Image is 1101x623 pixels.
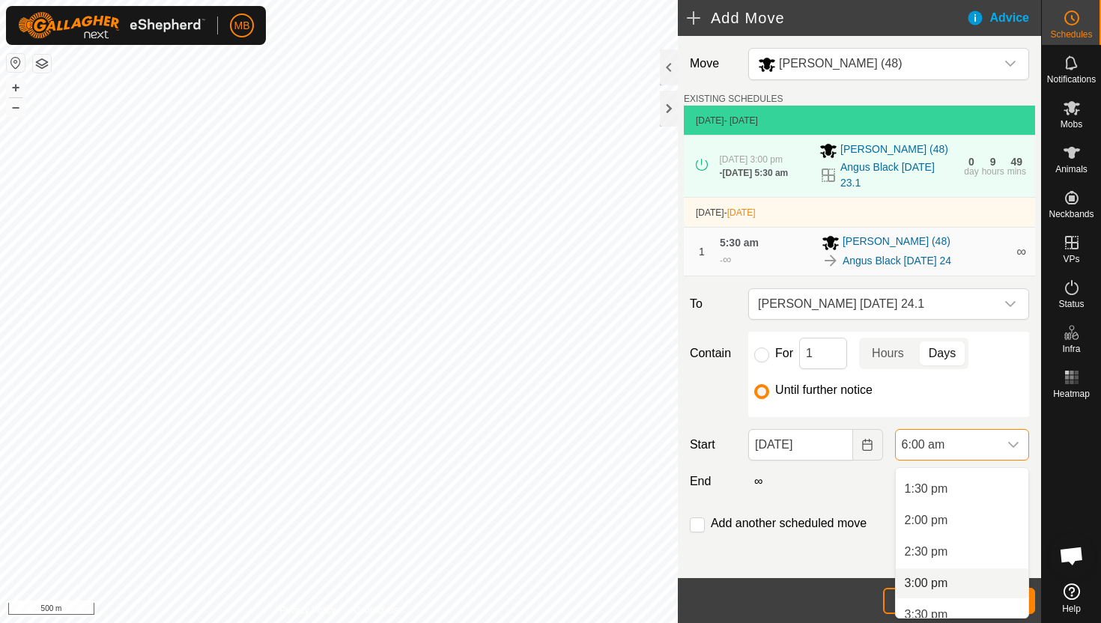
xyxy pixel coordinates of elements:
label: ∞ [748,475,768,487]
span: Notifications [1047,75,1096,84]
button: Choose Date [853,429,883,461]
span: Help [1062,604,1081,613]
li: 3:00 pm [896,568,1028,598]
label: Until further notice [775,384,873,396]
span: Schedules [1050,30,1092,39]
span: 6:00 am [896,430,998,460]
div: 0 [968,156,974,167]
span: [DATE] 3:00 pm [719,154,782,165]
span: [DATE] 5:30 am [722,168,788,178]
button: Cancel [883,588,957,614]
span: [PERSON_NAME] (48) [840,142,948,159]
label: To [684,288,742,320]
span: Angus Black [752,49,995,79]
img: To [822,252,840,270]
span: [DATE] [696,115,724,126]
div: dropdown trigger [995,289,1025,319]
li: 2:00 pm [896,505,1028,535]
span: - [DATE] [724,115,758,126]
a: Privacy Policy [279,604,336,617]
div: dropdown trigger [998,430,1028,460]
span: 1 [699,246,705,258]
span: ∞ [723,253,731,266]
div: Open chat [1049,533,1094,578]
span: 3:00 pm [905,574,948,592]
span: Animals [1055,165,1088,174]
span: 5:30 am [720,237,759,249]
label: EXISTING SCHEDULES [684,92,783,106]
label: For [775,347,793,359]
button: – [7,98,25,116]
a: Contact Us [354,604,398,617]
span: MB [234,18,250,34]
span: [PERSON_NAME] (48) [779,57,902,70]
li: 2:30 pm [896,537,1028,567]
span: VPs [1063,255,1079,264]
div: 49 [1011,156,1023,167]
span: 2:00 pm [905,511,948,529]
span: Heatmap [1053,389,1090,398]
li: 1:30 pm [896,474,1028,504]
span: [DATE] [727,207,756,218]
div: - [719,166,788,180]
label: Start [684,436,742,454]
a: Angus Black [DATE] 24 [843,253,951,269]
div: Advice [966,9,1041,27]
label: Add another scheduled move [711,517,867,529]
img: Gallagher Logo [18,12,205,39]
label: End [684,472,742,490]
span: Angus Black Wednesday 24.1 [752,289,995,319]
div: day [964,167,978,176]
span: Neckbands [1049,210,1094,219]
span: Infra [1062,344,1080,353]
label: Contain [684,344,742,362]
span: Mobs [1061,120,1082,129]
button: + [7,79,25,97]
span: - [724,207,756,218]
span: 2:30 pm [905,543,948,561]
div: 9 [990,156,996,167]
span: ∞ [1016,244,1026,259]
span: [PERSON_NAME] (48) [843,234,950,252]
div: dropdown trigger [995,49,1025,79]
span: [DATE] [696,207,724,218]
a: Help [1042,577,1101,619]
span: Days [929,344,956,362]
div: mins [1007,167,1026,176]
button: Map Layers [33,55,51,73]
button: Reset Map [7,54,25,72]
h2: Add Move [687,9,966,27]
div: - [720,251,731,269]
span: Status [1058,300,1084,309]
label: Move [684,48,742,80]
div: hours [982,167,1004,176]
span: 1:30 pm [905,480,948,498]
span: Hours [872,344,904,362]
a: Angus Black [DATE] 23.1 [840,159,955,191]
